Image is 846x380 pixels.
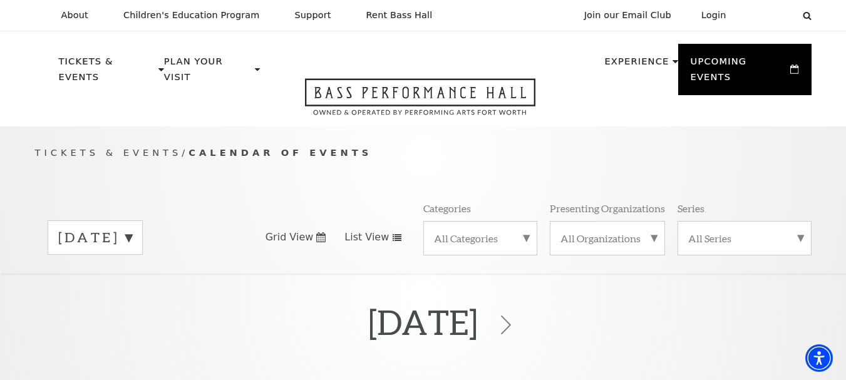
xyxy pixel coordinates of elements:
[805,344,833,372] div: Accessibility Menu
[434,232,527,245] label: All Categories
[368,283,478,361] h2: [DATE]
[164,54,252,92] p: Plan Your Visit
[123,10,260,21] p: Children's Education Program
[688,232,801,245] label: All Series
[266,230,314,244] span: Grid View
[604,54,669,76] p: Experience
[61,10,88,21] p: About
[366,10,433,21] p: Rent Bass Hall
[344,230,389,244] span: List View
[35,147,182,158] span: Tickets & Events
[188,147,372,158] span: Calendar of Events
[35,145,812,161] p: /
[550,202,665,215] p: Presenting Organizations
[423,202,471,215] p: Categories
[678,202,704,215] p: Series
[497,316,515,334] svg: Click to view the next month
[260,78,580,126] a: Open this option
[59,54,156,92] p: Tickets & Events
[58,228,132,247] label: [DATE]
[691,54,788,92] p: Upcoming Events
[560,232,654,245] label: All Organizations
[295,10,331,21] p: Support
[746,9,791,21] select: Select:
